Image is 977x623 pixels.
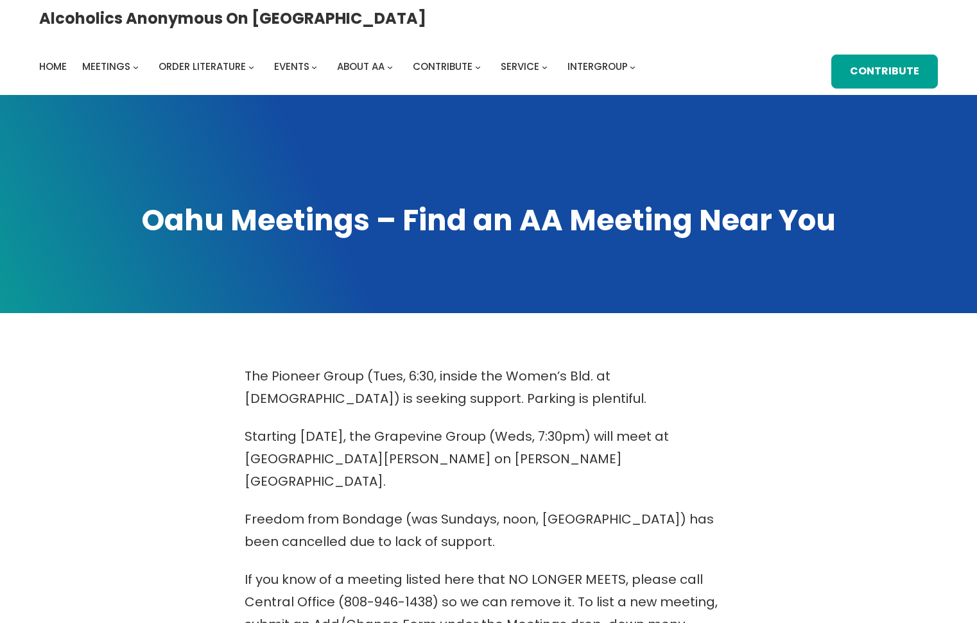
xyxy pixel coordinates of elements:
[39,60,67,73] span: Home
[274,60,309,73] span: Events
[831,55,938,89] a: Contribute
[245,425,732,493] p: Starting [DATE], the Grapevine Group (Weds, 7:30pm) will meet at [GEOGRAPHIC_DATA][PERSON_NAME] o...
[630,64,635,70] button: Intergroup submenu
[245,508,732,553] p: Freedom from Bondage (was Sundays, noon, [GEOGRAPHIC_DATA]) has been cancelled due to lack of sup...
[387,64,393,70] button: About AA submenu
[133,64,139,70] button: Meetings submenu
[567,58,628,76] a: Intergroup
[337,58,385,76] a: About AA
[413,60,472,73] span: Contribute
[501,60,539,73] span: Service
[39,58,67,76] a: Home
[311,64,317,70] button: Events submenu
[82,60,130,73] span: Meetings
[542,64,548,70] button: Service submenu
[475,64,481,70] button: Contribute submenu
[245,365,732,410] p: The Pioneer Group (Tues, 6:30, inside the Women’s Bld. at [DEMOGRAPHIC_DATA]) is seeking support....
[39,200,938,240] h1: Oahu Meetings – Find an AA Meeting Near You
[501,58,539,76] a: Service
[39,58,640,76] nav: Intergroup
[159,60,246,73] span: Order Literature
[567,60,628,73] span: Intergroup
[82,58,130,76] a: Meetings
[413,58,472,76] a: Contribute
[39,4,426,32] a: Alcoholics Anonymous on [GEOGRAPHIC_DATA]
[274,58,309,76] a: Events
[337,60,385,73] span: About AA
[248,64,254,70] button: Order Literature submenu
